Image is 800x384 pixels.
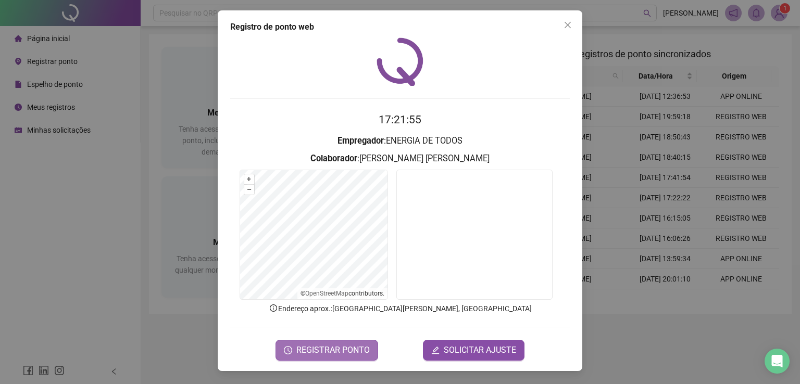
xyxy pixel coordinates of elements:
[276,340,378,361] button: REGISTRAR PONTO
[244,174,254,184] button: +
[230,134,570,148] h3: : ENERGIA DE TODOS
[284,346,292,354] span: clock-circle
[423,340,524,361] button: editSOLICITAR AJUSTE
[230,303,570,314] p: Endereço aprox. : [GEOGRAPHIC_DATA][PERSON_NAME], [GEOGRAPHIC_DATA]
[310,153,357,163] strong: Colaborador
[564,21,572,29] span: close
[444,344,516,356] span: SOLICITAR AJUSTE
[296,344,370,356] span: REGISTRAR PONTO
[301,290,384,297] li: © contributors.
[269,303,278,313] span: info-circle
[559,17,576,33] button: Close
[377,37,423,86] img: QRPoint
[230,152,570,165] h3: : [PERSON_NAME] [PERSON_NAME]
[337,136,384,146] strong: Empregador
[379,113,421,126] time: 17:21:55
[305,290,348,297] a: OpenStreetMap
[765,349,790,374] div: Open Intercom Messenger
[244,185,254,195] button: –
[431,346,440,354] span: edit
[230,21,570,33] div: Registro de ponto web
